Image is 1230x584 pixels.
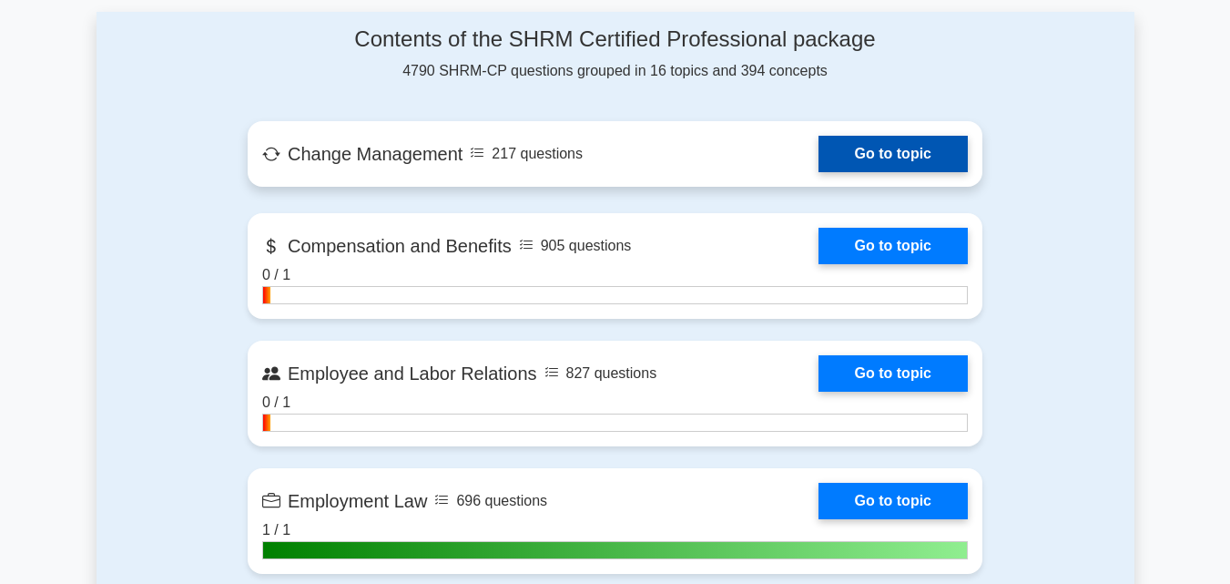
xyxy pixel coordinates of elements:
a: Go to topic [818,355,968,392]
h4: Contents of the SHRM Certified Professional package [248,26,982,53]
div: 4790 SHRM-CP questions grouped in 16 topics and 394 concepts [248,26,982,82]
a: Go to topic [818,136,968,172]
a: Go to topic [818,483,968,519]
a: Go to topic [818,228,968,264]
